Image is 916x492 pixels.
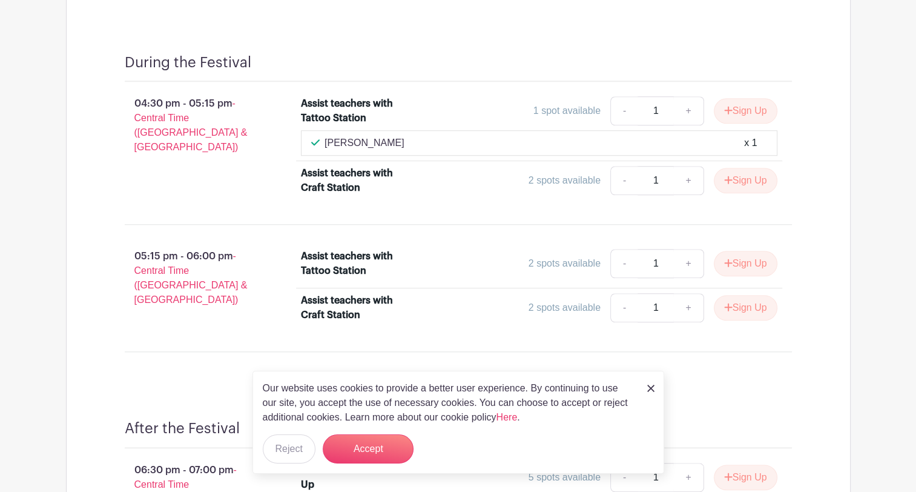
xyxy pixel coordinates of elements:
[125,54,251,71] h4: During the Festival
[105,91,282,159] p: 04:30 pm - 05:15 pm
[673,293,703,322] a: +
[301,463,406,492] div: Festival Station Clean Up
[529,470,601,485] div: 5 spots available
[610,463,638,492] a: -
[673,96,703,125] a: +
[533,104,601,118] div: 1 spot available
[714,295,777,321] button: Sign Up
[323,434,414,464] button: Accept
[714,465,777,490] button: Sign Up
[301,249,406,278] div: Assist teachers with Tattoo Station
[263,434,315,464] button: Reject
[325,136,404,150] p: [PERSON_NAME]
[529,173,601,188] div: 2 spots available
[496,412,518,422] a: Here
[673,463,703,492] a: +
[301,96,406,125] div: Assist teachers with Tattoo Station
[610,166,638,195] a: -
[529,301,601,315] div: 2 spots available
[529,256,601,271] div: 2 spots available
[714,98,777,124] button: Sign Up
[714,251,777,276] button: Sign Up
[125,420,240,437] h4: After the Festival
[610,293,638,322] a: -
[673,166,703,195] a: +
[610,96,638,125] a: -
[263,381,634,425] p: Our website uses cookies to provide a better user experience. By continuing to use our site, you ...
[744,136,757,150] div: x 1
[647,385,654,392] img: close_button-5f87c8562297e5c2d7936805f587ecaba9071eb48480494691a3f1689db116b3.svg
[301,293,406,322] div: Assist teachers with Craft Station
[673,249,703,278] a: +
[301,166,406,195] div: Assist teachers with Craft Station
[714,168,777,193] button: Sign Up
[610,249,638,278] a: -
[105,244,282,312] p: 05:15 pm - 06:00 pm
